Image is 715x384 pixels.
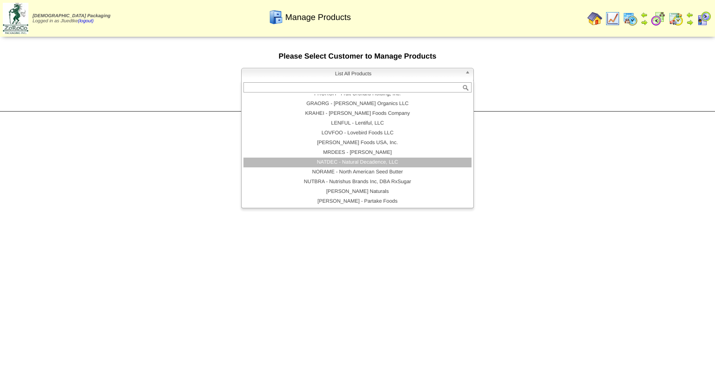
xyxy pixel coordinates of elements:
[605,11,620,26] img: line_graph.gif
[33,13,110,19] span: [DEMOGRAPHIC_DATA] Packaging
[285,13,351,22] span: Manage Products
[245,68,461,79] span: List All Products
[651,11,666,26] img: calendarblend.gif
[243,167,472,177] li: NORAME - North American Seed Butter
[243,177,472,187] li: NUTBRA - Nutrishus Brands Inc, DBA RxSugar
[78,19,94,24] a: (logout)
[279,53,437,60] span: Please Select Customer to Manage Products
[243,128,472,138] li: LOVFOO - Lovebird Foods LLC
[686,19,694,26] img: arrowright.gif
[243,148,472,158] li: MRDEES - [PERSON_NAME]
[696,11,711,26] img: calendarcustomer.gif
[243,138,472,148] li: [PERSON_NAME] Foods USA, Inc.
[243,197,472,206] li: [PERSON_NAME] - Partake Foods
[623,11,638,26] img: calendarprod.gif
[668,11,683,26] img: calendarinout.gif
[243,187,472,197] li: [PERSON_NAME] Naturals
[243,119,472,128] li: LENFUL - Lentiful, LLC
[269,10,283,25] img: cabinet.gif
[3,3,28,34] img: zoroco-logo-small.webp
[686,11,694,19] img: arrowleft.gif
[243,158,472,167] li: NATDEC - Natural Decadence, LLC
[243,99,472,109] li: GRAORG - [PERSON_NAME] Organics LLC
[587,11,602,26] img: home.gif
[641,11,648,19] img: arrowleft.gif
[33,13,110,24] span: Logged in as Jluedtke
[243,109,472,119] li: KRAHEI - [PERSON_NAME] Foods Company
[641,19,648,26] img: arrowright.gif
